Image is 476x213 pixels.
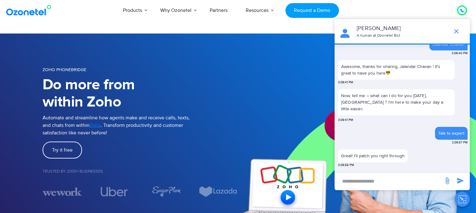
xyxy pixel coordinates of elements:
span: send message [441,174,453,187]
p: Automate and streamline how agents make and receive calls, texts, and chats from within . Transfo... [43,114,238,137]
a: Request a Demo [285,3,339,18]
a: Try it free [43,142,82,158]
button: Close chat [455,192,470,207]
p: [PERSON_NAME] [357,24,447,33]
p: Great! I'll patch you right through [341,153,405,159]
p: Awesome, thanks for sharing, Jalandar Chavan ! It's great to have you here [341,63,452,76]
span: Zoho [90,122,101,128]
div: Talk to expert [438,130,464,137]
img: sugarplum [151,186,181,197]
h5: Trusted by 2000+ Businesses [43,169,238,174]
div: 5 / 7 [146,186,186,197]
span: 3:09:57 PM [452,140,468,145]
span: 3:09:41 PM [338,80,353,85]
span: send message [454,174,467,187]
div: 6 / 7 [198,186,238,197]
p: A human at Ozonetel Bot [357,33,447,39]
img: 😎 [386,70,390,75]
img: wework [43,186,82,197]
span: Try it free [52,148,73,153]
img: Lazada [198,186,238,197]
div: Image Carousel [43,186,238,197]
a: Zoho [90,122,101,129]
h1: Do more from within Zoho [43,76,238,111]
div: 4 / 7 [95,187,134,196]
div: 3 / 7 [43,186,82,197]
p: Now, tell me – what can I do for you [DATE], [GEOGRAPHIC_DATA] ? I'm here to make your day a litt... [338,89,455,115]
span: 3:09:58 PM [338,163,354,168]
span: end chat or minimize [450,25,463,38]
img: uber [100,187,128,196]
span: 3:09:40 PM [452,51,468,56]
div: Play Video [325,110,356,141]
span: 3:09:41 PM [338,118,353,122]
span: Zoho Phonebridge [43,67,86,72]
div: new-msg-input [338,176,440,187]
